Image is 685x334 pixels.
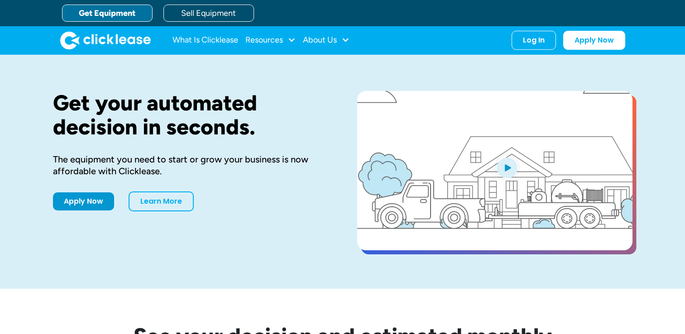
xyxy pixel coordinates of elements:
a: Sell Equipment [163,5,254,22]
img: Blue play button logo on a light blue circular background [495,155,519,180]
div: Resources [245,31,296,49]
a: Learn More [129,191,194,211]
a: open lightbox [357,91,632,250]
div: Log In [523,36,545,45]
img: Clicklease logo [60,31,151,49]
a: Apply Now [53,192,114,210]
a: What Is Clicklease [172,31,238,49]
a: Apply Now [563,31,625,50]
a: home [60,31,151,49]
div: About Us [303,31,350,49]
a: Get Equipment [62,5,153,22]
div: The equipment you need to start or grow your business is now affordable with Clicklease. [53,153,328,177]
h1: Get your automated decision in seconds. [53,91,328,139]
